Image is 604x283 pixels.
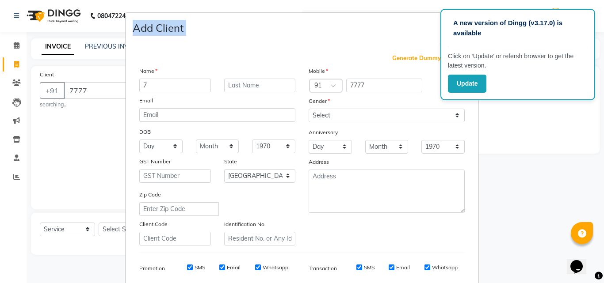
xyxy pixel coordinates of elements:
label: SMS [195,264,205,272]
p: Click on ‘Update’ or refersh browser to get the latest version. [448,52,588,70]
input: Last Name [224,79,296,92]
label: Identification No. [224,220,266,228]
label: Mobile [309,67,328,75]
h4: Add Client [133,20,183,36]
label: Anniversary [309,128,338,136]
label: Zip Code [139,191,161,199]
label: Email [227,264,241,272]
input: Enter Zip Code [139,202,219,216]
label: Gender [309,97,330,105]
span: Generate Dummy Number [392,54,465,63]
p: A new version of Dingg (v3.17.0) is available [453,18,582,38]
input: Email [139,108,295,122]
input: Resident No. or Any Id [224,232,296,245]
label: SMS [364,264,375,272]
label: DOB [139,128,151,136]
label: Email [139,97,153,105]
label: Whatsapp [432,264,458,272]
label: Whatsapp [263,264,288,272]
input: First Name [139,79,211,92]
input: GST Number [139,169,211,183]
iframe: chat widget [567,248,595,274]
input: Client Code [139,232,211,245]
label: Promotion [139,264,165,272]
label: Client Code [139,220,168,228]
label: GST Number [139,158,171,166]
label: Name [139,67,157,75]
input: Mobile [346,79,423,92]
label: Transaction [309,264,337,272]
label: Address [309,158,329,166]
button: Update [448,75,486,93]
label: Email [396,264,410,272]
label: State [224,158,237,166]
